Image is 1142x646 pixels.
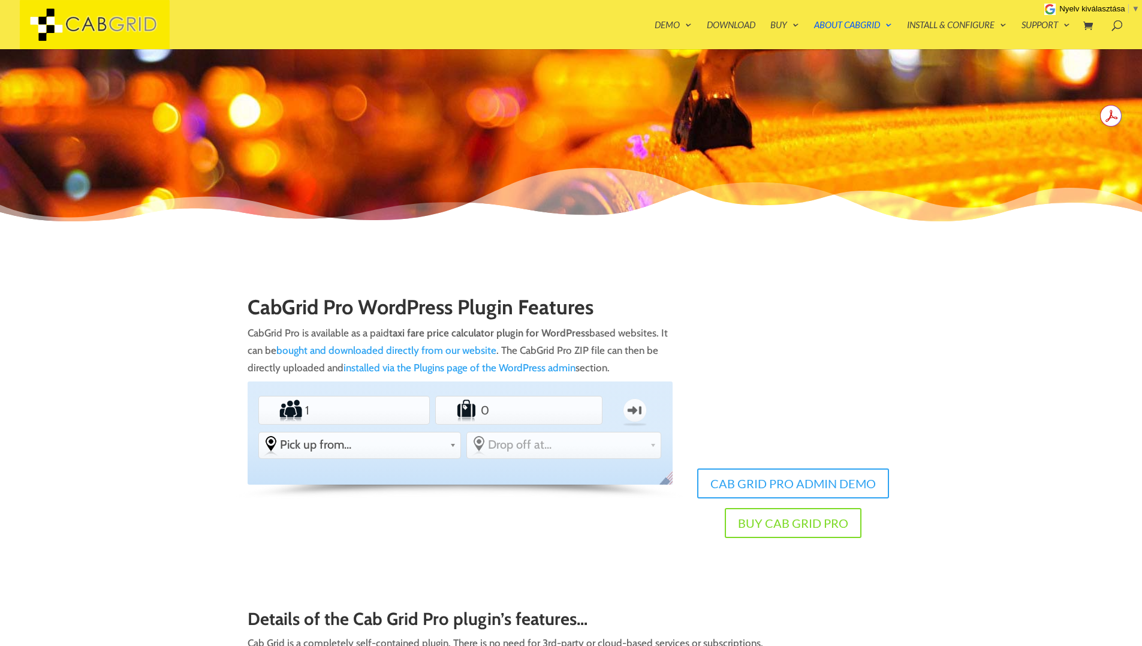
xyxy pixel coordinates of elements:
span: ▼ [1132,4,1140,13]
span: Drop off at... [488,437,645,452]
a: Nyelv kiválasztása​ [1059,4,1140,13]
a: Buy Cab Grid Pro [725,508,861,538]
a: CabGrid Taxi Plugin [20,17,170,29]
label: One-way [610,393,659,428]
strong: taxi fare price calculator plugin for WordPress [389,327,589,339]
div: Select the place the starting address falls within [259,432,460,456]
a: About CabGrid [814,20,892,49]
input: Number of Passengers [303,398,386,422]
a: Demo [655,20,692,49]
a: Install & Configure [907,20,1007,49]
p: CabGrid Pro is available as a paid based websites. It can be . The CabGrid Pro ZIP file can then ... [248,324,673,377]
h2: Details of the Cab Grid Pro plugin’s features… [248,609,895,635]
a: Download [707,20,755,49]
a: Cab Grid Pro Admin Demo [697,468,889,498]
a: bought and downloaded directly from our website [276,344,496,356]
input: Number of Suitcases [478,398,560,422]
span: Nyelv kiválasztása [1059,4,1125,13]
label: Number of Passengers [261,398,303,422]
a: installed via the Plugins page of the WordPress admin [343,362,575,374]
iframe: What is Cab Grid?... Fare Price Calculator Plugin For Wordpress [692,344,894,459]
a: Buy [770,20,799,49]
label: Number of Suitcases [438,398,478,422]
div: Select the place the destination address is within [467,432,661,456]
span: Pick up from... [280,437,445,452]
a: Support [1022,20,1070,49]
span: English [656,470,681,495]
h1: CabGrid Pro WordPress Plugin Features [248,296,673,324]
